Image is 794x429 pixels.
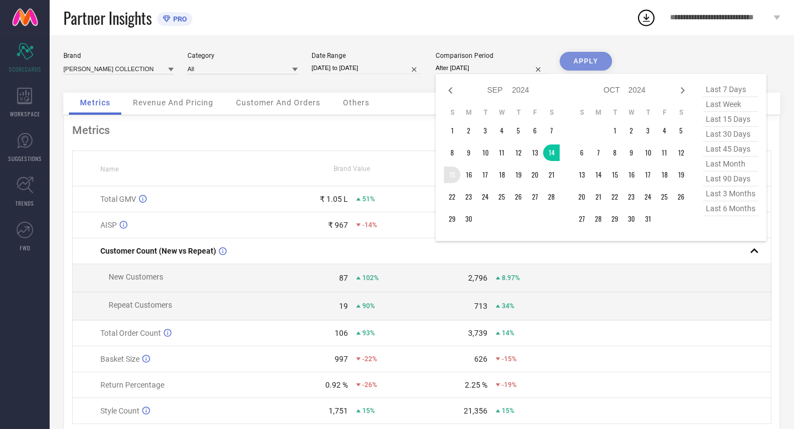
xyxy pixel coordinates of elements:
[703,157,758,171] span: last month
[703,127,758,142] span: last 30 days
[72,124,771,137] div: Metrics
[623,189,640,205] td: Wed Oct 23 2024
[573,189,590,205] td: Sun Oct 20 2024
[607,108,623,117] th: Tuesday
[703,97,758,112] span: last week
[80,98,110,107] span: Metrics
[510,167,527,183] td: Thu Sep 19 2024
[607,167,623,183] td: Tue Oct 15 2024
[335,329,348,337] div: 106
[436,62,546,74] input: Select comparison period
[468,274,487,282] div: 2,796
[510,122,527,139] td: Thu Sep 05 2024
[63,52,174,60] div: Brand
[335,355,348,363] div: 997
[676,84,689,97] div: Next month
[493,122,510,139] td: Wed Sep 04 2024
[703,142,758,157] span: last 45 days
[640,167,656,183] td: Thu Oct 17 2024
[187,52,298,60] div: Category
[590,167,607,183] td: Mon Oct 14 2024
[312,62,422,74] input: Select date range
[334,165,370,173] span: Brand Value
[703,171,758,186] span: last 90 days
[362,381,377,389] span: -26%
[502,381,517,389] span: -19%
[636,8,656,28] div: Open download list
[477,167,493,183] td: Tue Sep 17 2024
[673,108,689,117] th: Saturday
[656,122,673,139] td: Fri Oct 04 2024
[15,199,34,207] span: TRENDS
[328,221,348,229] div: ₹ 967
[474,302,487,310] div: 713
[656,167,673,183] td: Fri Oct 18 2024
[493,144,510,161] td: Wed Sep 11 2024
[623,167,640,183] td: Wed Oct 16 2024
[320,195,348,203] div: ₹ 1.05 L
[502,355,517,363] span: -15%
[656,108,673,117] th: Friday
[502,407,514,415] span: 15%
[362,302,375,310] span: 90%
[362,407,375,415] span: 15%
[460,167,477,183] td: Mon Sep 16 2024
[656,144,673,161] td: Fri Oct 11 2024
[339,302,348,310] div: 19
[460,108,477,117] th: Monday
[362,355,377,363] span: -22%
[236,98,320,107] span: Customer And Orders
[607,211,623,227] td: Tue Oct 29 2024
[362,195,375,203] span: 51%
[444,108,460,117] th: Sunday
[607,122,623,139] td: Tue Oct 01 2024
[460,189,477,205] td: Mon Sep 23 2024
[623,122,640,139] td: Wed Oct 02 2024
[109,301,172,309] span: Repeat Customers
[20,244,30,252] span: FWD
[477,108,493,117] th: Tuesday
[703,82,758,97] span: last 7 days
[573,144,590,161] td: Sun Oct 06 2024
[502,274,520,282] span: 8.97%
[703,201,758,216] span: last 6 months
[460,211,477,227] td: Mon Sep 30 2024
[339,274,348,282] div: 87
[590,108,607,117] th: Monday
[436,52,546,60] div: Comparison Period
[673,167,689,183] td: Sat Oct 19 2024
[343,98,369,107] span: Others
[444,84,457,97] div: Previous month
[362,221,377,229] span: -14%
[543,122,560,139] td: Sat Sep 07 2024
[527,167,543,183] td: Fri Sep 20 2024
[703,186,758,201] span: last 3 months
[444,122,460,139] td: Sun Sep 01 2024
[100,246,216,255] span: Customer Count (New vs Repeat)
[573,167,590,183] td: Sun Oct 13 2024
[703,112,758,127] span: last 15 days
[607,144,623,161] td: Tue Oct 08 2024
[100,380,164,389] span: Return Percentage
[590,144,607,161] td: Mon Oct 07 2024
[673,122,689,139] td: Sat Oct 05 2024
[100,221,117,229] span: AISP
[63,7,152,29] span: Partner Insights
[640,144,656,161] td: Thu Oct 10 2024
[362,274,379,282] span: 102%
[640,108,656,117] th: Thursday
[329,406,348,415] div: 1,751
[464,406,487,415] div: 21,356
[444,167,460,183] td: Sun Sep 15 2024
[502,329,514,337] span: 14%
[527,122,543,139] td: Fri Sep 06 2024
[312,52,422,60] div: Date Range
[573,211,590,227] td: Sun Oct 27 2024
[673,189,689,205] td: Sat Oct 26 2024
[656,189,673,205] td: Fri Oct 25 2024
[100,329,161,337] span: Total Order Count
[527,144,543,161] td: Fri Sep 13 2024
[170,15,187,23] span: PRO
[100,165,119,173] span: Name
[673,144,689,161] td: Sat Oct 12 2024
